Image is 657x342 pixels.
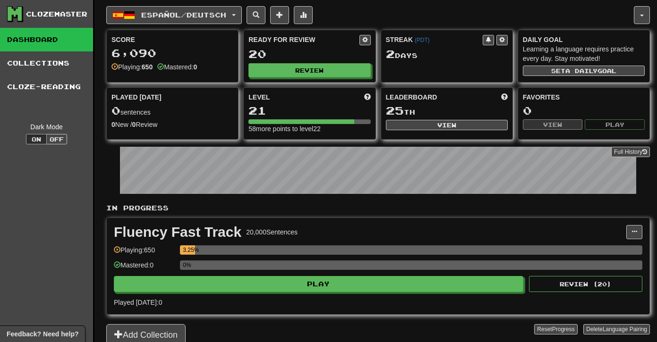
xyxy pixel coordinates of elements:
[111,105,233,117] div: sentences
[529,276,642,292] button: Review (20)
[114,299,162,306] span: Played [DATE]: 0
[106,6,242,24] button: Español/Deutsch
[523,35,645,44] div: Daily Goal
[386,120,508,130] button: View
[523,92,645,102] div: Favorites
[248,92,270,102] span: Level
[294,6,313,24] button: More stats
[583,324,650,334] button: DeleteLanguage Pairing
[246,227,298,237] div: 20,000 Sentences
[132,121,136,128] strong: 0
[415,37,430,43] a: (PDT)
[523,44,645,63] div: Learning a language requires practice every day. Stay motivated!
[114,245,175,261] div: Playing: 650
[386,35,483,44] div: Streak
[111,47,233,59] div: 6,090
[248,124,370,133] div: 58 more points to level 22
[26,9,87,19] div: Clozemaster
[114,260,175,276] div: Mastered: 0
[111,121,115,128] strong: 0
[523,119,583,130] button: View
[585,119,645,130] button: Play
[26,134,47,144] button: On
[111,92,162,102] span: Played [DATE]
[552,326,575,333] span: Progress
[183,245,195,255] div: 3.25%
[386,92,437,102] span: Leaderboard
[386,105,508,117] div: th
[611,147,650,157] a: Full History
[142,63,153,71] strong: 650
[386,47,395,60] span: 2
[565,67,597,74] span: a daily
[106,203,650,213] p: In Progress
[248,35,359,44] div: Ready for Review
[523,66,645,76] button: Seta dailygoal
[248,63,370,77] button: Review
[111,62,153,72] div: Playing:
[141,11,226,19] span: Español / Deutsch
[248,105,370,117] div: 21
[603,326,647,333] span: Language Pairing
[157,62,197,72] div: Mastered:
[111,35,233,44] div: Score
[114,225,241,239] div: Fluency Fast Track
[364,92,371,102] span: Score more points to level up
[46,134,67,144] button: Off
[7,122,86,132] div: Dark Mode
[111,104,120,117] span: 0
[534,324,577,334] button: ResetProgress
[501,92,508,102] span: This week in points, UTC
[193,63,197,71] strong: 0
[248,48,370,60] div: 20
[114,276,523,292] button: Play
[270,6,289,24] button: Add sentence to collection
[386,48,508,60] div: Day s
[523,105,645,117] div: 0
[386,104,404,117] span: 25
[247,6,265,24] button: Search sentences
[7,329,78,339] span: Open feedback widget
[111,120,233,129] div: New / Review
